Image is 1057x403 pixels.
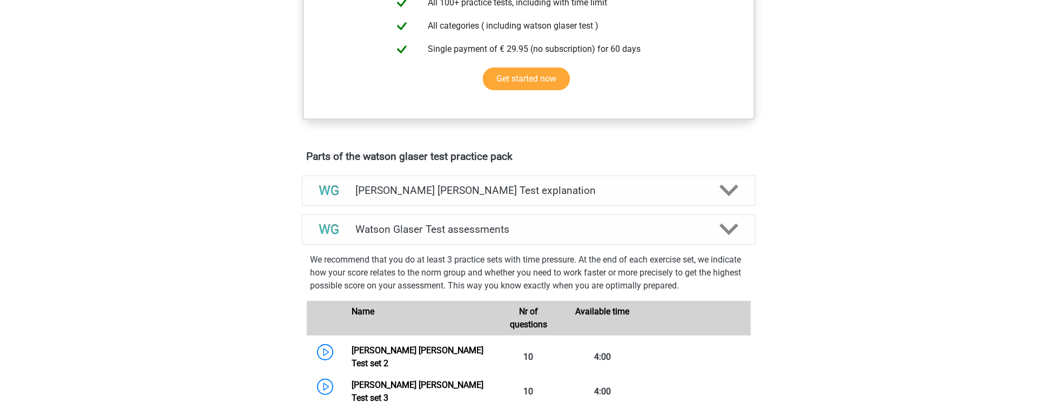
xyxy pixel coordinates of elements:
[352,380,483,403] a: [PERSON_NAME] [PERSON_NAME] Test set 3
[315,216,343,244] img: watson glaser test assessments
[344,305,492,331] div: Name
[565,305,639,331] div: Available time
[307,150,751,163] h4: Parts of the watson glaser test practice pack
[483,68,570,90] a: Get started now
[311,253,747,292] p: We recommend that you do at least 3 practice sets with time pressure. At the end of each exercise...
[298,214,760,245] a: assessments Watson Glaser Test assessments
[492,305,565,331] div: Nr of questions
[298,176,760,206] a: explanations [PERSON_NAME] [PERSON_NAME] Test explanation
[355,223,702,236] h4: Watson Glaser Test assessments
[352,345,483,368] a: [PERSON_NAME] [PERSON_NAME] Test set 2
[355,184,702,197] h4: [PERSON_NAME] [PERSON_NAME] Test explanation
[315,177,343,205] img: watson glaser test explanations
